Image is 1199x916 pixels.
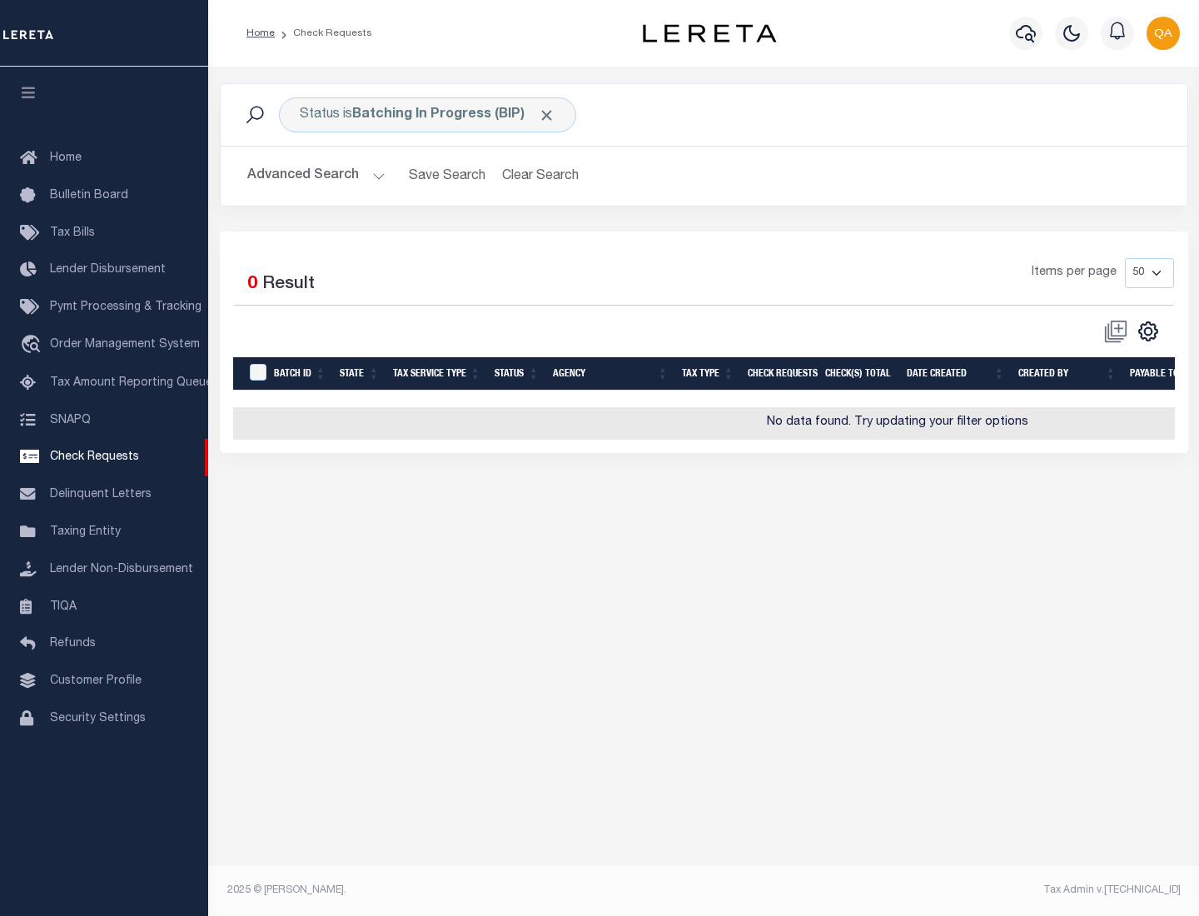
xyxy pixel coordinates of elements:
th: Status: activate to sort column ascending [488,357,546,391]
span: Delinquent Letters [50,489,152,500]
th: Batch Id: activate to sort column ascending [267,357,333,391]
div: Tax Admin v.[TECHNICAL_ID] [716,883,1181,898]
span: Security Settings [50,713,146,724]
th: Created By: activate to sort column ascending [1012,357,1123,391]
th: Tax Type: activate to sort column ascending [675,357,741,391]
li: Check Requests [275,26,372,41]
th: Agency: activate to sort column ascending [546,357,675,391]
span: Order Management System [50,339,200,351]
img: svg+xml;base64,PHN2ZyB4bWxucz0iaHR0cDovL3d3dy53My5vcmcvMjAwMC9zdmciIHBvaW50ZXItZXZlbnRzPSJub25lIi... [1147,17,1180,50]
span: Tax Bills [50,227,95,239]
span: Home [50,152,82,164]
a: Home [246,28,275,38]
th: Tax Service Type: activate to sort column ascending [386,357,488,391]
button: Clear Search [495,160,586,192]
th: Check Requests [741,357,818,391]
th: Date Created: activate to sort column ascending [900,357,1012,391]
button: Save Search [399,160,495,192]
img: logo-dark.svg [643,24,776,42]
i: travel_explore [20,335,47,356]
span: Customer Profile [50,675,142,687]
th: Check(s) Total [818,357,900,391]
span: Click to Remove [538,107,555,124]
div: Status is [279,97,576,132]
span: Bulletin Board [50,190,128,202]
span: Check Requests [50,451,139,463]
span: 0 [247,276,257,293]
span: Taxing Entity [50,526,121,538]
span: Lender Disbursement [50,264,166,276]
b: Batching In Progress (BIP) [352,108,555,122]
div: 2025 © [PERSON_NAME]. [215,883,704,898]
span: Tax Amount Reporting Queue [50,377,212,389]
span: Pymt Processing & Tracking [50,301,201,313]
span: SNAPQ [50,414,91,426]
span: Lender Non-Disbursement [50,564,193,575]
button: Advanced Search [247,160,386,192]
label: Result [262,271,315,298]
span: TIQA [50,600,77,612]
th: State: activate to sort column ascending [333,357,386,391]
span: Refunds [50,638,96,650]
span: Items per page [1032,264,1117,282]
